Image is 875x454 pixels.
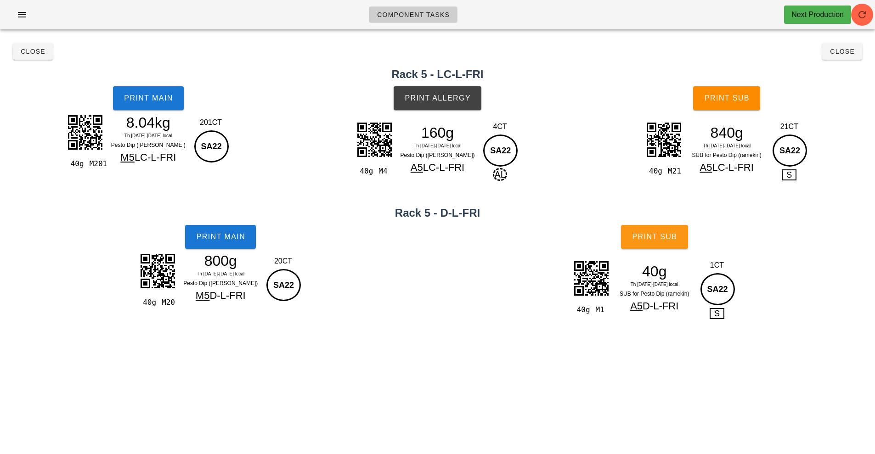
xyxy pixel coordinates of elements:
span: Component Tasks [377,11,450,18]
span: Th [DATE]-[DATE] local [703,143,751,148]
button: Print Sub [693,86,760,110]
div: M21 [664,165,683,177]
img: UJOTNTPpV2exgAAAAASUVORK5CYII= [568,255,614,301]
div: SA22 [700,273,735,305]
div: 40g [615,264,694,278]
div: 40g [139,297,158,308]
span: Close [830,48,855,55]
div: 8.04kg [108,116,188,129]
div: SA22 [483,135,518,167]
span: S [782,169,796,180]
img: BaNTPuttW4gAAAAASUVORK5CYII= [641,117,687,163]
div: 40g [645,165,664,177]
button: Print Sub [621,225,688,249]
span: Close [20,48,45,55]
div: SA22 [773,135,807,167]
span: AL [493,168,507,181]
img: CcHUpfIm0odtdiSRSI+NnMITGXI3FFZRRAIIQSlgzYh5CDY5KgQQlA6aBNCDoJNjgohBKWDNiHkINjkqBBCUDpoE0IOgk2OCi... [135,248,181,294]
h2: Rack 5 - LC-L-FRI [6,66,869,83]
div: 21CT [770,121,808,132]
div: 1CT [698,260,736,271]
div: 800g [181,254,260,268]
div: 160g [398,126,478,140]
span: Th [DATE]-[DATE] local [197,271,244,276]
button: Close [822,43,862,60]
span: A5 [700,162,712,173]
div: Next Production [791,9,844,20]
h2: Rack 5 - D-L-FRI [6,205,869,221]
div: 40g [573,304,592,316]
span: M5 [120,151,135,163]
button: Print Allergy [394,86,481,110]
div: 4CT [481,121,519,132]
span: M5 [196,290,210,301]
div: M201 [86,158,105,170]
div: 20CT [264,256,302,267]
div: M4 [375,165,394,177]
span: Print Sub [632,233,677,241]
div: 840g [687,126,767,140]
div: 40g [67,158,85,170]
span: D-L-FRI [209,290,245,301]
div: Pesto Dip ([PERSON_NAME]) [181,279,260,288]
button: Close [13,43,53,60]
span: Print Main [196,233,245,241]
span: Th [DATE]-[DATE] local [413,143,461,148]
div: SUB for Pesto Dip (ramekin) [687,151,767,160]
span: Th [DATE]-[DATE] local [631,282,678,287]
span: LC-L-FRI [135,151,176,163]
div: SA22 [266,269,301,301]
div: 40g [356,165,375,177]
span: Print Allergy [404,94,471,102]
button: Print Main [185,225,256,249]
span: Th [DATE]-[DATE] local [124,133,172,138]
span: S [710,308,724,319]
span: D-L-FRI [643,300,678,312]
img: 7t+LgOqSdqEpHzhpACpRAC0ocUXaIotbsjllWpizyLKLN0AXcOAbijEOLZhBwS43RW6vrbLQuhDYJCyAsku6gDrFFICDEIQQg... [351,117,397,163]
span: Print Main [124,94,173,102]
div: SUB for Pesto Dip (ramekin) [615,289,694,298]
div: 201CT [192,117,230,128]
a: Component Tasks [369,6,457,23]
button: Print Main [113,86,184,110]
span: Print Sub [704,94,750,102]
img: GBKwiU0IeaNk1xACNrEJIQYhBODYrCGwlCFrW+UpgkAIISgdtAkhB8EmW4UQgtJBmxByEGyyVQghKB20CSEHwSZbhRCC0kGbE... [62,109,108,155]
span: LC-L-FRI [712,162,753,173]
span: A5 [630,300,643,312]
div: Pesto Dip ([PERSON_NAME]) [398,151,478,160]
div: Pesto Dip ([PERSON_NAME]) [108,140,188,150]
div: SA22 [194,130,229,163]
span: A5 [411,162,423,173]
span: LC-L-FRI [423,162,464,173]
div: M1 [592,304,611,316]
div: M20 [158,297,177,308]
